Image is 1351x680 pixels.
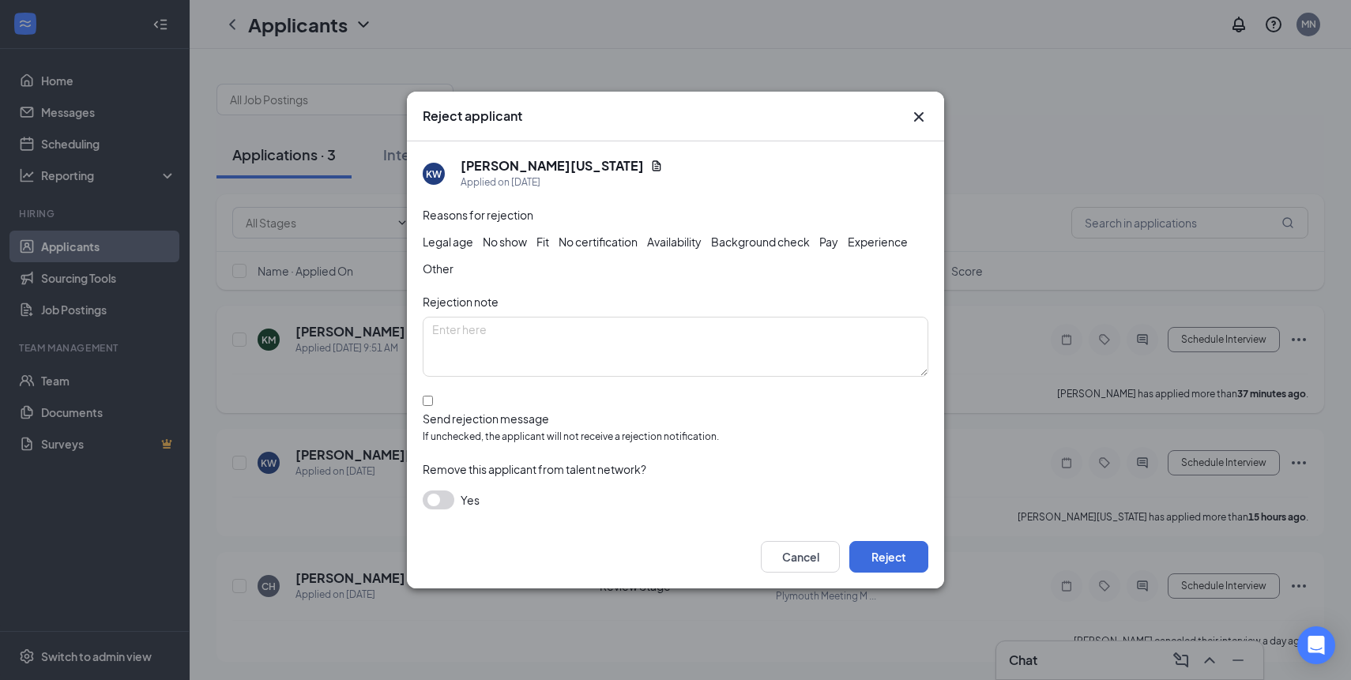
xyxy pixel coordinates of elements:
span: Background check [711,233,810,250]
span: Other [423,260,453,277]
span: No certification [559,233,638,250]
span: Availability [647,233,702,250]
input: Send rejection messageIf unchecked, the applicant will not receive a rejection notification. [423,396,433,406]
span: Legal age [423,233,473,250]
span: Reasons for rejection [423,208,533,222]
span: Experience [848,233,908,250]
svg: Document [650,160,663,172]
h3: Reject applicant [423,107,522,125]
h5: [PERSON_NAME][US_STATE] [461,157,644,175]
button: Close [909,107,928,126]
button: Cancel [761,541,840,573]
div: KW [426,167,442,181]
div: Applied on [DATE] [461,175,663,190]
span: Pay [819,233,838,250]
button: Reject [849,541,928,573]
span: Yes [461,490,480,509]
svg: Cross [909,107,928,126]
span: Remove this applicant from talent network? [423,462,646,476]
span: Fit [536,233,549,250]
span: If unchecked, the applicant will not receive a rejection notification. [423,430,928,445]
div: Send rejection message [423,411,928,426]
span: Rejection note [423,295,499,309]
span: No show [483,233,527,250]
div: Open Intercom Messenger [1297,626,1335,664]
